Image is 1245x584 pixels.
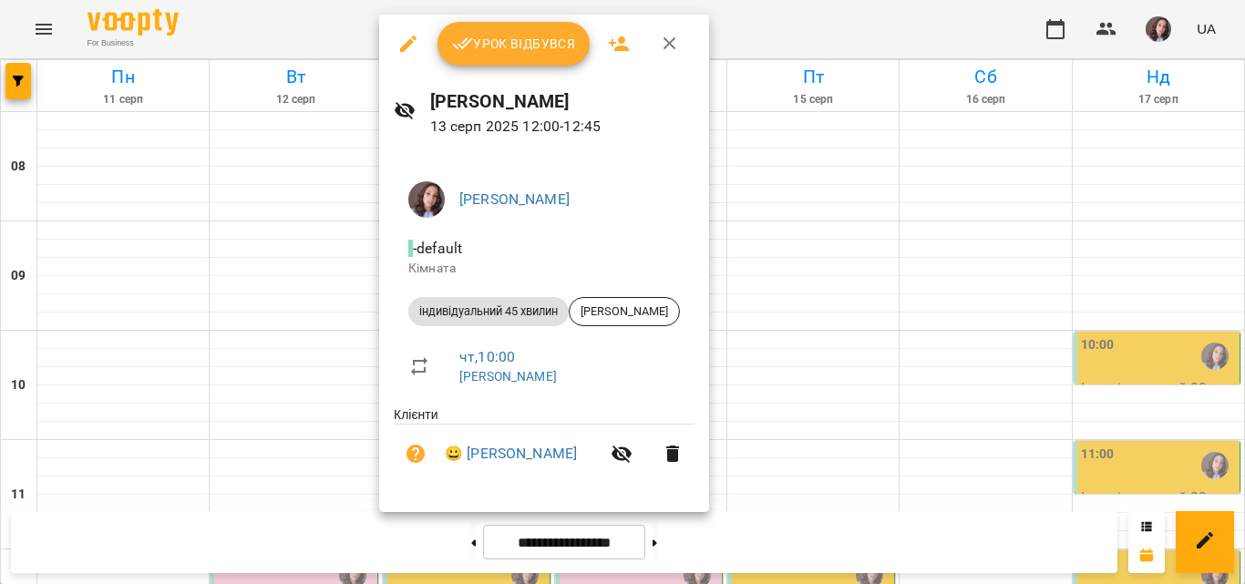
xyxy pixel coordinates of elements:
[394,432,437,476] button: Візит ще не сплачено. Додати оплату?
[459,190,570,208] a: [PERSON_NAME]
[437,22,591,66] button: Урок відбувся
[394,405,695,490] ul: Клієнти
[408,260,680,278] p: Кімната
[408,303,569,320] span: індивідуальний 45 хвилин
[408,181,445,218] img: 8e6d9769290247367f0f90eeedd3a5ee.jpg
[430,116,695,138] p: 13 серп 2025 12:00 - 12:45
[445,443,577,465] a: 😀 [PERSON_NAME]
[430,87,695,116] h6: [PERSON_NAME]
[408,240,466,257] span: - default
[459,348,515,365] a: чт , 10:00
[569,297,680,326] div: [PERSON_NAME]
[452,33,576,55] span: Урок відбувся
[459,369,557,384] a: [PERSON_NAME]
[570,303,679,320] span: [PERSON_NAME]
